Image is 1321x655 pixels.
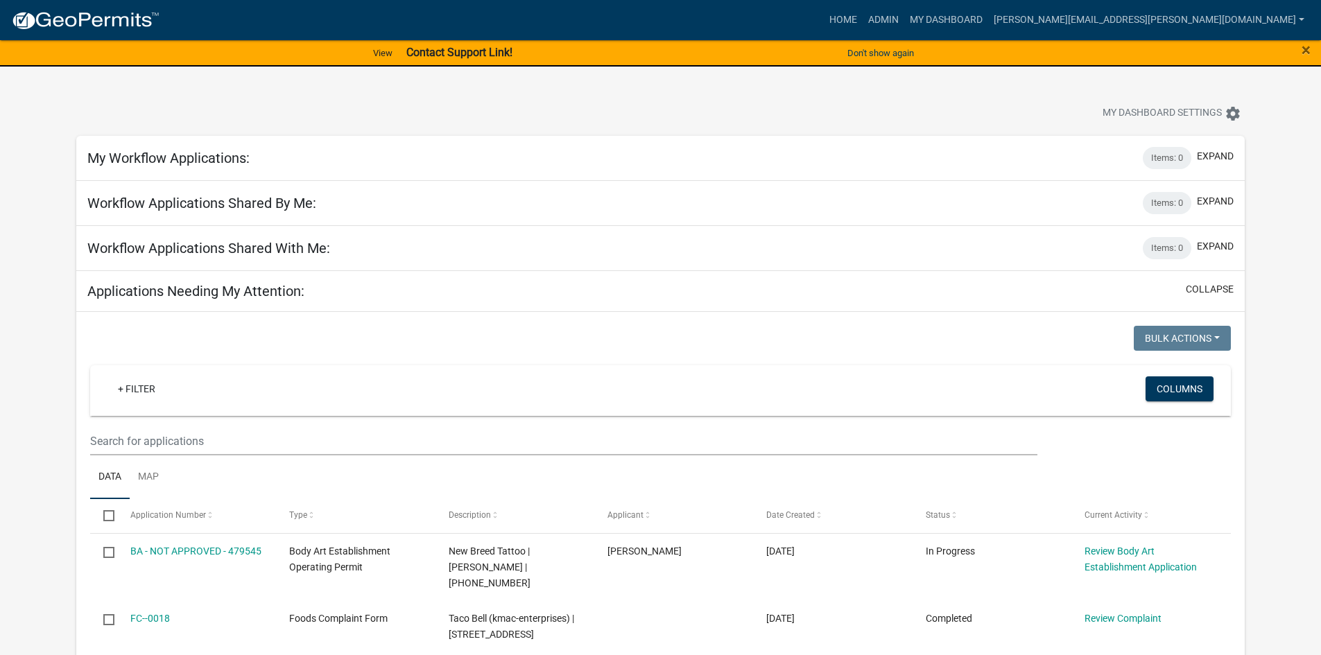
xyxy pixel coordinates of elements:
[130,510,206,520] span: Application Number
[766,510,815,520] span: Date Created
[87,195,316,211] h5: Workflow Applications Shared By Me:
[766,613,795,624] span: 09/14/2025
[289,613,388,624] span: Foods Complaint Form
[368,42,398,64] a: View
[1085,545,1197,573] a: Review Body Art Establishment Application
[90,455,130,500] a: Data
[607,545,682,557] span: Jerry Frost
[1071,499,1230,532] datatable-header-cell: Current Activity
[107,376,166,401] a: + Filter
[863,7,904,33] a: Admin
[1143,237,1191,259] div: Items: 0
[130,455,167,500] a: Map
[913,499,1071,532] datatable-header-cell: Status
[289,545,390,573] span: Body Art Establishment Operating Permit
[289,510,307,520] span: Type
[449,613,574,640] span: Taco Bell (kmac-enterprises) | 2212 W Sycamore St
[904,7,988,33] a: My Dashboard
[988,7,1310,33] a: [PERSON_NAME][EMAIL_ADDRESS][PERSON_NAME][DOMAIN_NAME]
[1091,100,1252,127] button: My Dashboard Settingssettings
[842,42,919,64] button: Don't show again
[1197,149,1234,164] button: expand
[926,613,972,624] span: Completed
[1197,194,1234,209] button: expand
[1302,40,1311,60] span: ×
[90,499,116,532] datatable-header-cell: Select
[766,545,795,557] span: 09/16/2025
[607,510,644,520] span: Applicant
[90,427,1037,455] input: Search for applications
[1146,376,1214,401] button: Columns
[449,545,530,588] span: New Breed Tattoo | Joyce Fortune | 765 452 5537
[1143,192,1191,214] div: Items: 0
[435,499,594,532] datatable-header-cell: Description
[1302,42,1311,58] button: Close
[276,499,435,532] datatable-header-cell: Type
[1085,613,1162,624] a: Review Complaint
[406,46,512,59] strong: Contact Support Link!
[1085,510,1142,520] span: Current Activity
[1225,105,1241,122] i: settings
[926,545,975,557] span: In Progress
[926,510,950,520] span: Status
[753,499,912,532] datatable-header-cell: Date Created
[117,499,276,532] datatable-header-cell: Application Number
[1197,239,1234,254] button: expand
[87,150,250,166] h5: My Workflow Applications:
[130,545,261,557] a: BA - NOT APPROVED - 479545
[1143,147,1191,169] div: Items: 0
[87,283,304,299] h5: Applications Needing My Attention:
[594,499,753,532] datatable-header-cell: Applicant
[824,7,863,33] a: Home
[449,510,491,520] span: Description
[130,613,170,624] a: FC--0018
[87,240,330,256] h5: Workflow Applications Shared With Me:
[1103,105,1222,122] span: My Dashboard Settings
[1134,326,1231,351] button: Bulk Actions
[1186,282,1234,297] button: collapse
